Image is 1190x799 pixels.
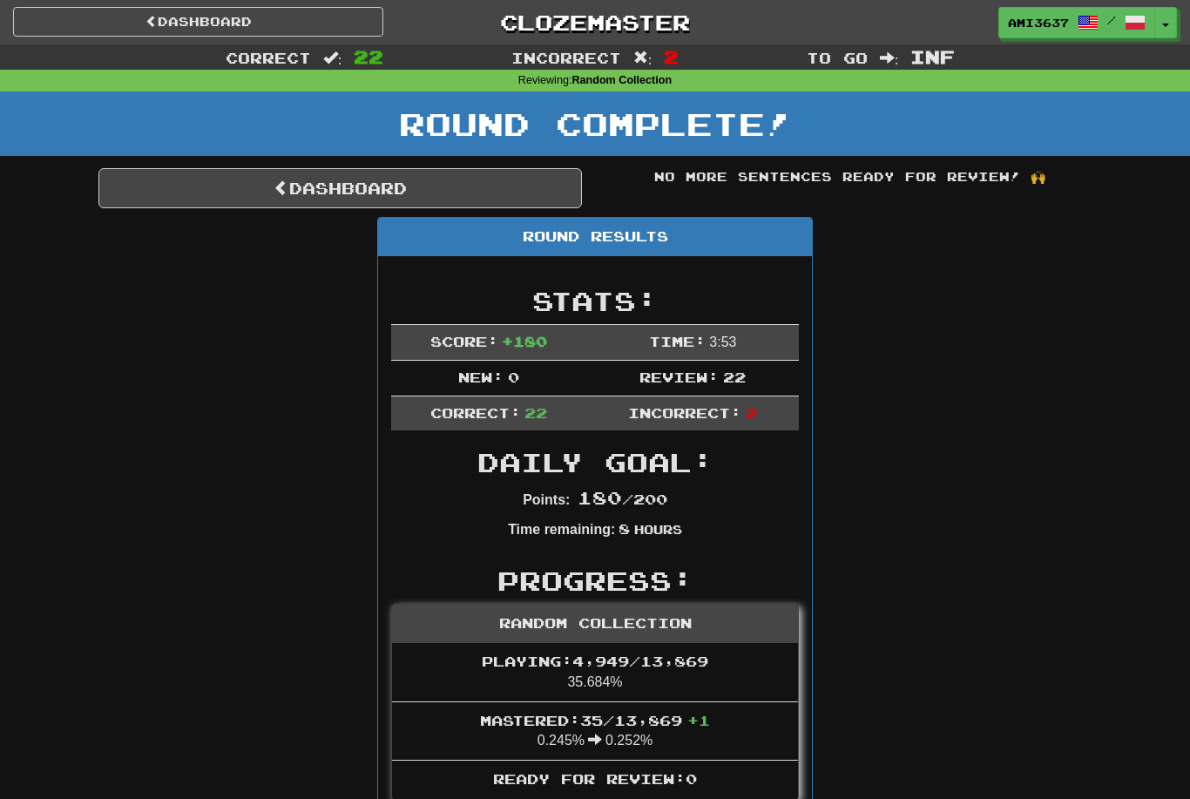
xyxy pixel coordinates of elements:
span: 180 [578,487,622,508]
span: : [880,51,899,65]
span: + 180 [502,333,547,349]
span: 2 [664,46,679,67]
span: 22 [723,369,746,385]
span: Mastered: 35 / 13,869 [480,712,710,728]
strong: Time remaining: [508,522,615,537]
span: New: [458,369,504,385]
span: Correct: [430,404,521,421]
div: Round Results [378,218,812,256]
span: Score: [430,333,498,349]
span: 8 [619,520,630,537]
div: Random Collection [392,605,798,643]
h2: Progress: [391,566,799,595]
span: + 1 [687,712,710,728]
a: Clozemaster [409,7,780,37]
small: Hours [634,522,682,537]
li: 0.245% 0.252% [392,701,798,762]
span: : [633,51,652,65]
a: Dashboard [98,168,582,208]
span: 3 : 53 [709,335,736,349]
span: Ready for Review: 0 [493,770,697,787]
strong: Points: [523,492,570,507]
span: : [323,51,342,65]
span: Incorrect [511,49,621,66]
span: Inf [910,46,955,67]
span: ami3637 [1008,15,1069,30]
span: Review: [639,369,719,385]
span: / 200 [578,491,667,507]
strong: Random Collection [571,74,672,86]
span: Correct [226,49,311,66]
span: 22 [524,404,547,421]
span: 22 [354,46,383,67]
div: No more sentences ready for review! 🙌 [608,168,1092,186]
span: 2 [746,404,757,421]
span: / [1107,14,1116,26]
h1: Round Complete! [6,106,1184,141]
span: Incorrect: [628,404,741,421]
h2: Daily Goal: [391,448,799,477]
h2: Stats: [391,287,799,315]
span: To go [807,49,868,66]
span: Time: [649,333,706,349]
a: ami3637 / [998,7,1155,38]
span: 0 [508,369,519,385]
a: Dashboard [13,7,383,37]
li: 35.684% [392,643,798,702]
span: Playing: 4,949 / 13,869 [482,653,708,669]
